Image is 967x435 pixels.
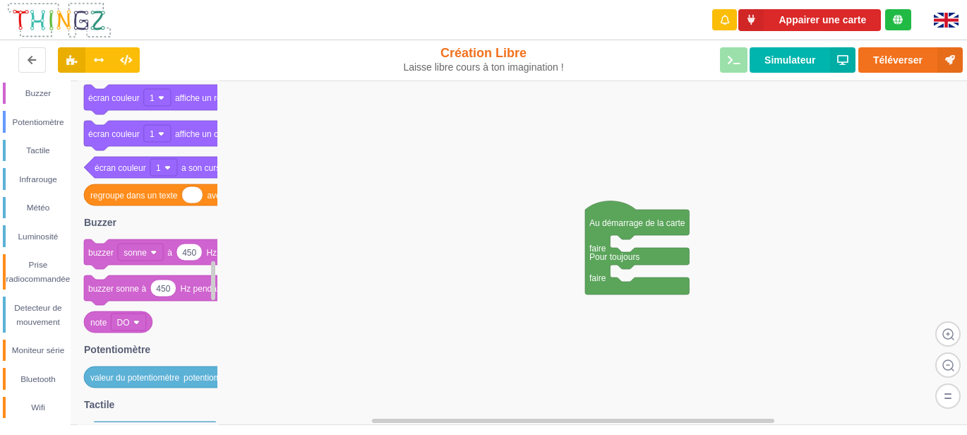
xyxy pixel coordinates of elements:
[181,163,319,173] text: a son curseur en dehors de l'écran ?
[184,373,236,383] text: potentiomètre
[88,129,140,139] text: écran couleur
[6,230,71,244] div: Luminosité
[738,9,881,31] button: Appairer une carte
[934,13,959,28] img: gb.png
[150,129,155,139] text: 1
[124,248,147,258] text: sonne
[402,61,565,73] div: Laisse libre cours à ton imagination !
[90,373,179,383] text: valeur du potentiomètre
[88,248,114,258] text: buzzer
[6,1,112,39] img: thingz_logo.png
[150,93,155,103] text: 1
[589,252,639,262] text: Pour toujours
[6,400,71,415] div: Wifi
[167,248,172,258] text: à
[117,318,130,328] text: DO
[6,258,71,286] div: Prise radiocommandée
[207,191,224,201] text: avec
[589,244,606,254] text: faire
[175,93,303,103] text: affiche un rectangle à la position x
[84,217,116,228] text: Buzzer
[858,47,963,73] button: Téléverser
[6,372,71,386] div: Bluetooth
[750,47,855,73] button: Simulateur
[95,163,146,173] text: écran couleur
[402,45,565,73] div: Création Libre
[90,318,107,328] text: note
[589,273,606,283] text: faire
[175,129,291,139] text: affiche un cercle à la position x
[206,248,217,258] text: Hz
[88,93,140,103] text: écran couleur
[6,86,71,100] div: Buzzer
[6,115,71,129] div: Potentiomètre
[88,284,146,294] text: buzzer sonne à
[885,9,911,30] div: Tu es connecté au serveur de création de Thingz
[6,143,71,157] div: Tactile
[156,284,170,294] text: 450
[90,191,178,201] text: regroupe dans un texte
[181,284,224,294] text: Hz pendant
[589,218,685,228] text: Au démarrage de la carte
[182,248,196,258] text: 450
[84,399,115,410] text: Tactile
[6,172,71,186] div: Infrarouge
[6,201,71,215] div: Météo
[84,344,150,355] text: Potentiomètre
[6,301,71,329] div: Detecteur de mouvement
[156,163,161,173] text: 1
[6,343,71,357] div: Moniteur série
